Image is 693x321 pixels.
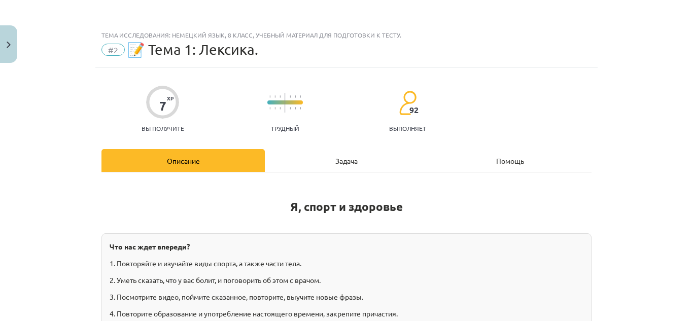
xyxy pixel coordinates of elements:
[7,42,11,48] img: icon-close-lesson-0947bae3869378f0d4975bcd49f059093ad1ed9edebbc8119c70593378902aed.svg
[290,107,291,110] img: icon-short-line-57e1e144782c952c97e751825c79c345078a6d821885a25fce030b3d8c18986b.svg
[269,95,270,98] img: icon-short-line-57e1e144782c952c97e751825c79c345078a6d821885a25fce030b3d8c18986b.svg
[290,199,403,214] font: Я, спорт и здоровье
[496,156,524,165] font: Помощь
[274,95,275,98] img: icon-short-line-57e1e144782c952c97e751825c79c345078a6d821885a25fce030b3d8c18986b.svg
[389,124,426,132] font: выполняет
[271,124,299,132] font: Трудный
[399,90,417,116] img: students-c634bb4e5e11cddfef0936a35e636f08e4e9abd3cc4e673bd6f9a4125e45ecb1.svg
[295,107,296,110] img: icon-short-line-57e1e144782c952c97e751825c79c345078a6d821885a25fce030b3d8c18986b.svg
[300,107,301,110] img: icon-short-line-57e1e144782c952c97e751825c79c345078a6d821885a25fce030b3d8c18986b.svg
[110,242,190,251] font: Что нас ждет впереди?
[274,107,275,110] img: icon-short-line-57e1e144782c952c97e751825c79c345078a6d821885a25fce030b3d8c18986b.svg
[167,156,200,165] font: Описание
[280,107,281,110] img: icon-short-line-57e1e144782c952c97e751825c79c345078a6d821885a25fce030b3d8c18986b.svg
[290,95,291,98] img: icon-short-line-57e1e144782c952c97e751825c79c345078a6d821885a25fce030b3d8c18986b.svg
[285,93,286,113] img: icon-long-line-d9ea69661e0d244f92f715978eff75569469978d946b2353a9bb055b3ed8787d.svg
[159,98,166,114] font: 7
[300,95,301,98] img: icon-short-line-57e1e144782c952c97e751825c79c345078a6d821885a25fce030b3d8c18986b.svg
[110,275,321,284] font: 2. Уметь сказать, что у вас болит, и поговорить об этом с врачом.
[280,95,281,98] img: icon-short-line-57e1e144782c952c97e751825c79c345078a6d821885a25fce030b3d8c18986b.svg
[142,124,184,132] font: Вы получите
[269,107,270,110] img: icon-short-line-57e1e144782c952c97e751825c79c345078a6d821885a25fce030b3d8c18986b.svg
[167,94,174,102] font: XP
[108,45,118,55] font: #2
[295,95,296,98] img: icon-short-line-57e1e144782c952c97e751825c79c345078a6d821885a25fce030b3d8c18986b.svg
[110,292,363,301] font: 3. Посмотрите видео, поймите сказанное, повторите, выучите новые фразы.
[101,31,401,39] font: Тема исследования: Немецкий язык, 8 класс, учебный материал для подготовки к тесту.
[409,104,419,115] font: 92
[110,309,398,318] font: 4. Повторите образование и употребление настоящего времени, закрепите причастия.
[335,156,358,165] font: Задача
[127,41,258,58] font: 📝 Тема 1: Лексика.
[110,259,301,268] font: 1. Повторяйте и изучайте виды спорта, а также части тела.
